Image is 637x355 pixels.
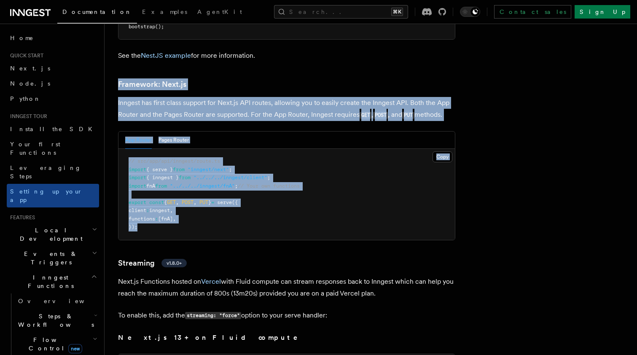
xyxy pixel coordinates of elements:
span: Local Development [7,226,92,243]
span: const [149,199,164,205]
span: "../../../inngest/fnA" [170,183,235,189]
span: , [194,199,196,205]
span: "inngest/next" [188,167,229,172]
a: Node.js [7,76,99,91]
span: import [129,167,146,172]
span: export [129,199,146,205]
span: GET [167,199,176,205]
a: Next.js [7,61,99,76]
button: Toggle dark mode [460,7,480,17]
a: NestJS example [141,51,191,59]
span: import [129,183,146,189]
span: Flow Control [15,336,93,352]
button: Events & Triggers [7,246,99,270]
span: Inngest Functions [7,273,91,290]
a: Vercel [201,277,221,285]
code: PUT [402,112,414,119]
span: }); [129,224,137,230]
button: Copy [433,151,452,162]
button: App Router [125,132,152,149]
span: // Your own functions [238,183,300,189]
button: Inngest Functions [7,270,99,293]
span: Setting up your app [10,188,83,203]
span: Examples [142,8,187,15]
span: , [176,199,179,205]
span: import [129,175,146,180]
span: ; [267,175,270,180]
span: Next.js [10,65,50,72]
span: [fnA] [158,216,173,222]
span: , [173,216,176,222]
span: Your first Functions [10,141,60,156]
span: new [68,344,82,353]
a: Leveraging Steps [7,160,99,184]
a: Overview [15,293,99,309]
p: To enable this, add the option to your serve handler: [118,309,455,322]
span: : [146,207,149,213]
span: Node.js [10,80,50,87]
span: bootstrap [129,24,155,30]
span: : [155,216,158,222]
a: Home [7,30,99,46]
span: { inngest } [146,175,179,180]
span: from [179,175,191,180]
button: Local Development [7,223,99,246]
span: Inngest tour [7,113,47,120]
a: Documentation [57,3,137,24]
button: Search...⌘K [274,5,408,19]
p: Inngest has first class support for Next.js API routes, allowing you to easily create the Inngest... [118,97,455,121]
span: inngest [149,207,170,213]
button: Steps & Workflows [15,309,99,332]
code: GET [360,112,371,119]
span: Python [10,95,41,102]
span: fnA [146,183,155,189]
span: Home [10,34,34,42]
a: Install the SDK [7,121,99,137]
a: Framework: Next.js [118,78,186,90]
span: // src/app/api/inngest/route.ts [129,158,220,164]
span: ({ [232,199,238,205]
span: Features [7,214,35,221]
span: = [211,199,214,205]
span: POST [182,199,194,205]
span: { [164,199,167,205]
p: See the for more information. [118,50,455,62]
span: from [155,183,167,189]
a: Streamingv1.8.0+ [118,257,187,269]
a: Python [7,91,99,106]
a: AgentKit [192,3,247,23]
span: functions [129,216,155,222]
span: ; [229,167,232,172]
span: serve [217,199,232,205]
span: from [173,167,185,172]
span: Leveraging Steps [10,164,81,180]
span: { serve } [146,167,173,172]
p: Next.js Functions hosted on with Fluid compute can stream responses back to Inngest which can hel... [118,276,455,299]
a: Sign Up [575,5,630,19]
span: Quick start [7,52,43,59]
span: Events & Triggers [7,250,92,266]
button: Pages Router [159,132,189,149]
strong: Next.js 13+ on Fluid compute [118,333,309,342]
span: "../../../inngest/client" [194,175,267,180]
code: POST [373,112,388,119]
span: PUT [199,199,208,205]
span: Overview [18,298,105,304]
a: Your first Functions [7,137,99,160]
span: } [208,199,211,205]
span: , [170,207,173,213]
a: Examples [137,3,192,23]
a: Setting up your app [7,184,99,207]
a: Contact sales [494,5,571,19]
span: client [129,207,146,213]
kbd: ⌘K [391,8,403,16]
span: Documentation [62,8,132,15]
span: ; [235,183,238,189]
span: (); [155,24,164,30]
span: v1.8.0+ [167,260,182,266]
code: streaming: "force" [185,312,241,319]
span: AgentKit [197,8,242,15]
span: Install the SDK [10,126,97,132]
span: Steps & Workflows [15,312,94,329]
